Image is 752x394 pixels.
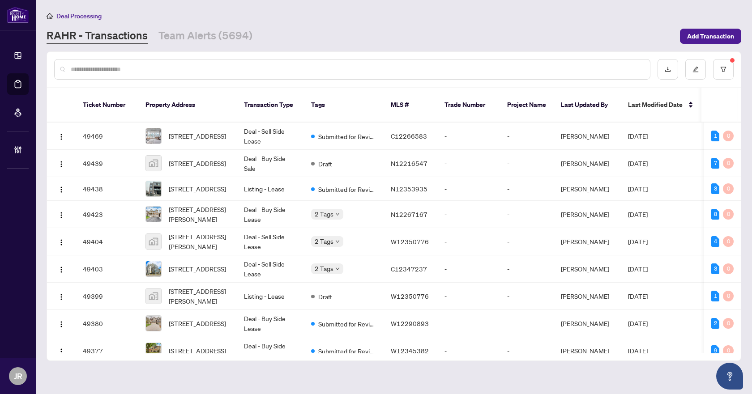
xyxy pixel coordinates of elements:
img: thumbnail-img [146,181,161,196]
th: Tags [304,88,384,123]
img: thumbnail-img [146,261,161,276]
span: Last Modified Date [628,100,683,110]
td: - [437,310,500,337]
td: [PERSON_NAME] [554,283,621,310]
span: [DATE] [628,265,648,273]
div: 8 [711,209,719,220]
td: 49403 [76,255,138,283]
div: 1 [711,291,719,301]
th: MLS # [384,88,437,123]
td: Deal - Buy Side Lease [237,310,304,337]
td: - [500,228,554,255]
td: 49399 [76,283,138,310]
button: Logo [54,316,68,330]
td: - [437,228,500,255]
img: thumbnail-img [146,128,161,144]
span: Submitted for Review [318,184,376,194]
span: W12350776 [391,292,429,300]
button: Logo [54,234,68,249]
img: Logo [58,186,65,193]
span: [DATE] [628,185,648,193]
span: N12267167 [391,210,427,218]
td: Listing - Lease [237,283,304,310]
span: [STREET_ADDRESS] [169,184,226,194]
div: 0 [723,236,734,247]
div: 0 [723,318,734,329]
td: 49438 [76,177,138,201]
img: Logo [58,133,65,140]
button: Open asap [716,363,743,390]
img: thumbnail-img [146,316,161,331]
span: [DATE] [628,292,648,300]
img: thumbnail-img [146,234,161,249]
button: download [658,59,678,80]
button: Logo [54,343,68,358]
span: N12353935 [391,185,427,193]
span: [STREET_ADDRESS] [169,158,226,168]
span: home [47,13,53,19]
button: Add Transaction [680,29,741,44]
th: Last Updated By [554,88,621,123]
img: logo [7,7,29,23]
td: - [437,283,500,310]
span: N12216547 [391,159,427,167]
img: Logo [58,161,65,168]
img: thumbnail-img [146,156,161,171]
span: down [335,212,340,216]
span: Draft [318,292,332,301]
span: [DATE] [628,159,648,167]
td: - [500,283,554,310]
td: - [437,337,500,364]
span: [STREET_ADDRESS][PERSON_NAME] [169,286,230,306]
td: 49439 [76,150,138,177]
button: Logo [54,182,68,196]
span: [DATE] [628,132,648,140]
img: Logo [58,266,65,273]
span: 2 Tags [315,263,333,274]
td: - [500,201,554,228]
span: [DATE] [628,210,648,218]
span: [DATE] [628,237,648,246]
span: Add Transaction [687,29,734,43]
span: [STREET_ADDRESS] [169,131,226,141]
span: Submitted for Review [318,346,376,356]
div: 9 [711,345,719,356]
img: Logo [58,348,65,355]
span: down [335,267,340,271]
span: W12350776 [391,237,429,246]
span: Deal Processing [56,12,102,20]
td: - [437,150,500,177]
a: RAHR - Transactions [47,28,148,44]
button: Logo [54,289,68,303]
span: Submitted for Review [318,319,376,329]
th: Property Address [138,88,237,123]
span: C12266583 [391,132,427,140]
span: W12345382 [391,347,429,355]
span: [DATE] [628,347,648,355]
span: 2 Tags [315,209,333,219]
a: Team Alerts (5694) [158,28,252,44]
span: [STREET_ADDRESS][PERSON_NAME] [169,232,230,251]
td: - [500,337,554,364]
td: Listing - Lease [237,177,304,201]
span: JR [14,370,22,382]
td: 49469 [76,123,138,150]
button: Logo [54,156,68,170]
td: - [437,123,500,150]
td: [PERSON_NAME] [554,150,621,177]
span: C12347237 [391,265,427,273]
td: 49423 [76,201,138,228]
div: 3 [711,183,719,194]
div: 0 [723,183,734,194]
div: 2 [711,318,719,329]
td: - [437,201,500,228]
td: [PERSON_NAME] [554,123,621,150]
div: 3 [711,263,719,274]
button: edit [685,59,706,80]
div: 1 [711,131,719,141]
img: thumbnail-img [146,343,161,358]
td: - [437,255,500,283]
div: 0 [723,158,734,169]
div: 0 [723,209,734,220]
img: Logo [58,239,65,246]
